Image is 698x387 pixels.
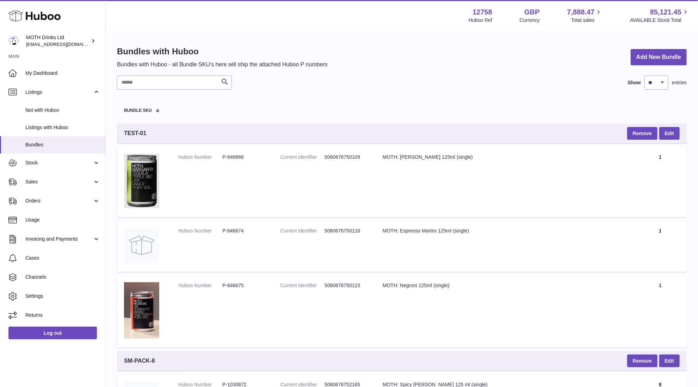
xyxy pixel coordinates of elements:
[634,275,687,347] td: 1
[325,228,369,234] dd: 5060676750116
[25,70,100,77] span: My Dashboard
[630,17,690,24] span: AVAILABLE Stock Total
[222,228,266,234] dd: P-846674
[524,7,539,17] strong: GBP
[117,61,328,68] p: Bundles with Huboo - all Bundle SKU's here will ship the attached Huboo P numbers
[280,282,325,289] dt: Current identifier
[571,17,603,24] span: Total sales
[124,108,152,113] span: Bundle SKU
[25,293,100,300] span: Settings
[124,129,146,137] span: TEST-01
[117,46,328,57] h1: Bundles with Huboo
[25,312,100,319] span: Returns
[124,357,155,365] span: SM-PACK-8
[631,49,687,66] a: Add New Bundle
[25,236,93,242] span: Invoicing and Payments
[25,124,100,131] span: Listings with Huboo
[25,159,93,166] span: Stock
[25,274,100,280] span: Channels
[567,7,603,24] a: 7,888.47 Total sales
[567,7,595,17] span: 7,888.47
[25,107,100,114] span: Not with Huboo
[280,154,325,161] dt: Current identifier
[383,228,627,234] div: MOTH: Espresso Martini 125ml (single)
[659,355,680,367] a: Edit
[628,79,641,86] label: Show
[627,127,657,140] button: Remove
[25,255,100,261] span: Cases
[178,228,222,234] dt: Huboo Number
[25,89,93,96] span: Listings
[634,220,687,272] td: 1
[178,154,222,161] dt: Huboo Number
[8,327,97,339] a: Log out
[650,7,681,17] span: 85,121.45
[25,179,93,185] span: Sales
[8,36,19,46] img: orders@mothdrinks.com
[178,282,222,289] dt: Huboo Number
[383,282,627,289] div: MOTH: Negroni 125ml (single)
[124,228,159,263] img: MOTH: Espresso Martini 125ml (single)
[472,7,492,17] strong: 12758
[222,282,266,289] dd: P-846675
[222,154,266,161] dd: P-846668
[26,34,89,48] div: MOTH Drinks Ltd
[325,154,369,161] dd: 5060676750109
[124,282,159,339] img: MOTH: Negroni 125ml (single)
[659,127,680,140] a: Edit
[26,41,104,47] span: [EMAIL_ADDRESS][DOMAIN_NAME]
[25,198,93,204] span: Orders
[627,355,657,367] button: Remove
[469,17,492,24] div: Huboo Ref
[25,217,100,223] span: Usage
[520,17,540,24] div: Currency
[325,282,369,289] dd: 5060676750123
[634,147,687,217] td: 1
[124,154,159,208] img: MOTH: Margarita 125ml (single)
[25,141,100,148] span: Bundles
[383,154,627,161] div: MOTH: [PERSON_NAME] 125ml (single)
[280,228,325,234] dt: Current identifier
[672,79,687,86] span: entries
[630,7,690,24] a: 85,121.45 AVAILABLE Stock Total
